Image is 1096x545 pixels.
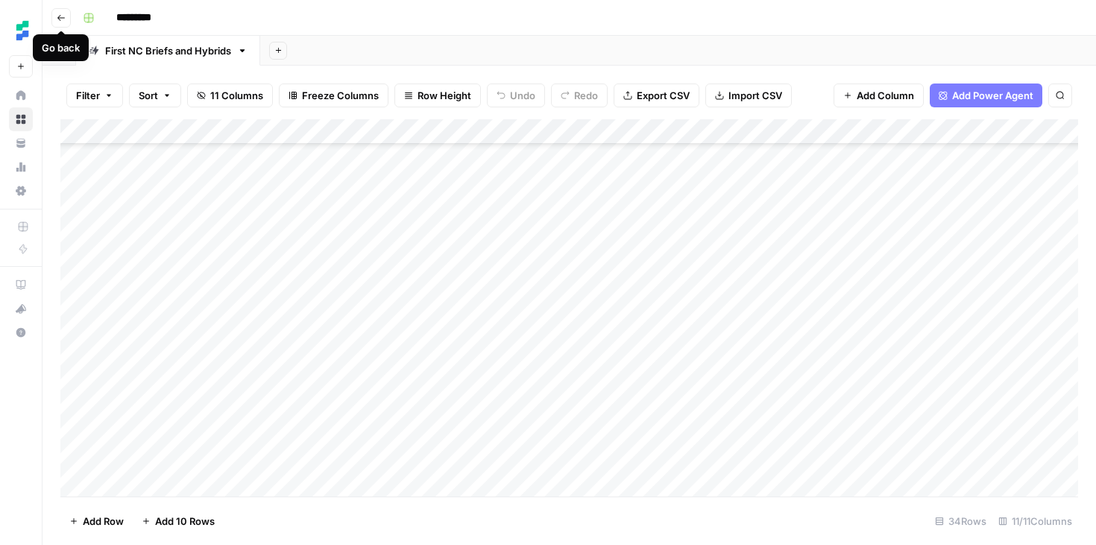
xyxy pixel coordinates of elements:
[66,84,123,107] button: Filter
[187,84,273,107] button: 11 Columns
[952,88,1033,103] span: Add Power Agent
[155,514,215,529] span: Add 10 Rows
[637,88,690,103] span: Export CSV
[76,88,100,103] span: Filter
[9,84,33,107] a: Home
[9,155,33,179] a: Usage
[705,84,792,107] button: Import CSV
[487,84,545,107] button: Undo
[394,84,481,107] button: Row Height
[9,12,33,49] button: Workspace: Ten Speed
[9,131,33,155] a: Your Data
[279,84,388,107] button: Freeze Columns
[9,297,33,321] button: What's new?
[83,514,124,529] span: Add Row
[210,88,263,103] span: 11 Columns
[139,88,158,103] span: Sort
[728,88,782,103] span: Import CSV
[60,509,133,533] button: Add Row
[9,107,33,131] a: Browse
[9,273,33,297] a: AirOps Academy
[574,88,598,103] span: Redo
[9,17,36,44] img: Ten Speed Logo
[42,40,80,55] div: Go back
[129,84,181,107] button: Sort
[10,297,32,320] div: What's new?
[929,509,992,533] div: 34 Rows
[302,88,379,103] span: Freeze Columns
[133,509,224,533] button: Add 10 Rows
[418,88,471,103] span: Row Height
[614,84,699,107] button: Export CSV
[551,84,608,107] button: Redo
[857,88,914,103] span: Add Column
[105,43,231,58] div: First NC Briefs and Hybrids
[992,509,1078,533] div: 11/11 Columns
[930,84,1042,107] button: Add Power Agent
[9,321,33,344] button: Help + Support
[9,179,33,203] a: Settings
[510,88,535,103] span: Undo
[834,84,924,107] button: Add Column
[76,36,260,66] a: First NC Briefs and Hybrids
